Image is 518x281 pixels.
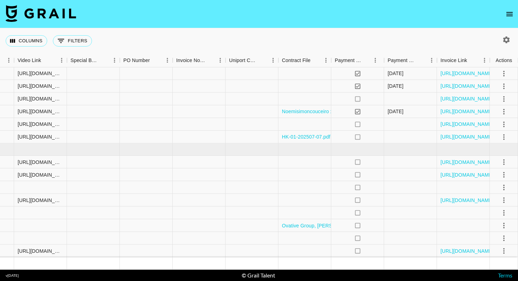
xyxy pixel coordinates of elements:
div: Video Link [14,54,67,67]
div: https://www.tiktok.com/@noemisimoncouceiro/video/7538430664161463574 [18,247,63,254]
div: Contract File [282,54,310,67]
div: Uniport Contact Email [226,54,278,67]
div: Special Booking Type [70,54,99,67]
a: Terms [498,272,512,279]
a: HK-01-202507-07.pdf [282,133,331,140]
button: Sort [467,55,477,65]
button: select merge strategy [498,105,510,117]
button: Sort [417,55,426,65]
div: PO Number [123,54,150,67]
div: Payment Sent Date [384,54,437,67]
button: Sort [258,55,268,65]
button: Menu [4,55,14,66]
button: Menu [321,55,331,66]
a: [URL][DOMAIN_NAME] [440,158,494,165]
div: https://www.tiktok.com/@noemisimoncouceiro/video/7531036117185924374 [18,121,63,128]
button: select merge strategy [498,232,510,244]
img: Grail Talent [6,5,76,22]
div: Actions [496,54,512,67]
a: [URL][DOMAIN_NAME] [440,108,494,115]
div: 08/08/2025 [388,108,403,115]
div: Invoice Notes [176,54,205,67]
div: Contract File [278,54,331,67]
div: v [DATE] [6,273,19,278]
div: Invoice Link [437,54,490,67]
div: https://www.tiktok.com/@noemisimoncouceiro/video/7537373305179770134 [18,158,63,165]
button: Show filters [53,35,92,47]
button: select merge strategy [498,181,510,193]
button: Menu [215,55,226,66]
button: select merge strategy [498,219,510,231]
div: Invoice Notes [173,54,226,67]
div: Video Link [18,54,41,67]
button: select merge strategy [498,118,510,130]
a: [URL][DOMAIN_NAME] [440,133,494,140]
button: Menu [268,55,278,66]
a: [URL][DOMAIN_NAME] [440,196,494,203]
a: [URL][DOMAIN_NAME] [440,121,494,128]
a: [URL][DOMAIN_NAME] [440,171,494,178]
button: Sort [310,55,320,65]
button: select merge strategy [498,169,510,181]
div: PO Number [120,54,173,67]
div: https://www.tiktok.com/@ashleightxyla/video/7535426905881840903 [18,133,63,140]
div: https://www.tiktok.com/@noemisimoncouceiro/video/7530239883445570838 [18,95,63,102]
div: Invoice Link [440,54,467,67]
div: https://www.tiktok.com/@noemisimoncouceiro/video/7527390762384805142 [18,70,63,77]
button: Select columns [6,35,47,47]
button: Menu [162,55,173,66]
a: [URL][DOMAIN_NAME] [440,70,494,77]
button: Sort [205,55,215,65]
button: Sort [362,55,372,65]
button: Menu [370,55,381,66]
button: Menu [56,55,67,66]
div: Payment Sent Date [388,54,417,67]
div: 21/07/2025 [388,70,403,77]
button: select merge strategy [498,80,510,92]
button: select merge strategy [498,156,510,168]
button: Sort [41,55,51,65]
button: select merge strategy [498,207,510,219]
div: Actions [490,54,518,67]
div: © Grail Talent [242,272,275,279]
a: [URL][DOMAIN_NAME] [440,247,494,254]
a: Ovative Group, [PERSON_NAME] [PERSON_NAME] - [PERSON_NAME] - Fall 2025- Campaign.pdf [282,222,507,229]
a: [URL][DOMAIN_NAME] [440,83,494,90]
button: Menu [426,55,437,66]
div: Uniport Contact Email [229,54,258,67]
div: https://www.tiktok.com/@noemisimoncouceiro/video/7539270000750759191 [18,171,63,178]
div: https://www.tiktok.com/@noemisimoncouceiro/video/7530996685858770178 [18,83,63,90]
div: Special Booking Type [67,54,120,67]
div: https://www.tiktok.com/@noemisimoncouceiro/video/7540003649859210518 [18,196,63,203]
button: Sort [150,55,160,65]
button: select merge strategy [498,93,510,105]
button: select merge strategy [498,245,510,257]
a: [URL][DOMAIN_NAME] [440,95,494,102]
div: Payment Sent [331,54,384,67]
button: Menu [109,55,120,66]
div: 29/07/2025 [388,83,403,90]
button: Sort [99,55,109,65]
button: select merge strategy [498,131,510,143]
button: select merge strategy [498,194,510,206]
button: select merge strategy [498,67,510,79]
div: Payment Sent [335,54,362,67]
div: https://www.tiktok.com/@noemisimoncouceiro/video/7532891627354901782 [18,108,63,115]
button: Menu [479,55,490,66]
button: open drawer [502,7,517,21]
a: Noemisimoncouceiro x En Route Jewelry contract Signed (1).pdf [282,108,426,115]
